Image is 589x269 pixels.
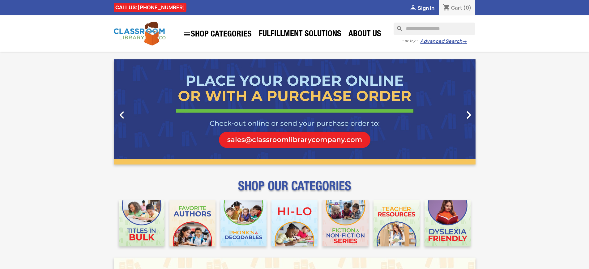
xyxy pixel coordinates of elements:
img: CLC_Phonics_And_Decodables_Mobile.jpg [220,200,267,246]
i: search [394,23,401,30]
input: Search [394,23,475,35]
img: CLC_Favorite_Authors_Mobile.jpg [169,200,216,246]
img: CLC_Fiction_Nonfiction_Mobile.jpg [322,200,369,246]
span: (0) [463,4,472,11]
img: Classroom Library Company [114,22,166,45]
a:  Sign in [409,5,434,11]
i:  [409,5,417,12]
span: Cart [451,4,462,11]
a: Advanced Search→ [420,38,467,45]
div: CALL US: [114,3,186,12]
i: shopping_cart [443,4,450,12]
a: Next [421,59,476,164]
span: → [462,38,467,45]
p: SHOP OUR CATEGORIES [114,184,476,195]
i:  [183,31,191,38]
ul: Carousel container [114,59,476,164]
i:  [114,107,130,123]
img: CLC_Dyslexia_Mobile.jpg [425,200,471,246]
i:  [461,107,476,123]
a: [PHONE_NUMBER] [138,4,185,11]
a: Fulfillment Solutions [256,28,344,41]
span: - or try - [402,38,420,44]
a: SHOP CATEGORIES [180,28,255,41]
span: Sign in [418,5,434,11]
a: About Us [345,28,384,41]
img: CLC_HiLo_Mobile.jpg [271,200,318,246]
img: CLC_Bulk_Mobile.jpg [119,200,165,246]
a: Previous [114,59,168,164]
img: CLC_Teacher_Resources_Mobile.jpg [373,200,420,246]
